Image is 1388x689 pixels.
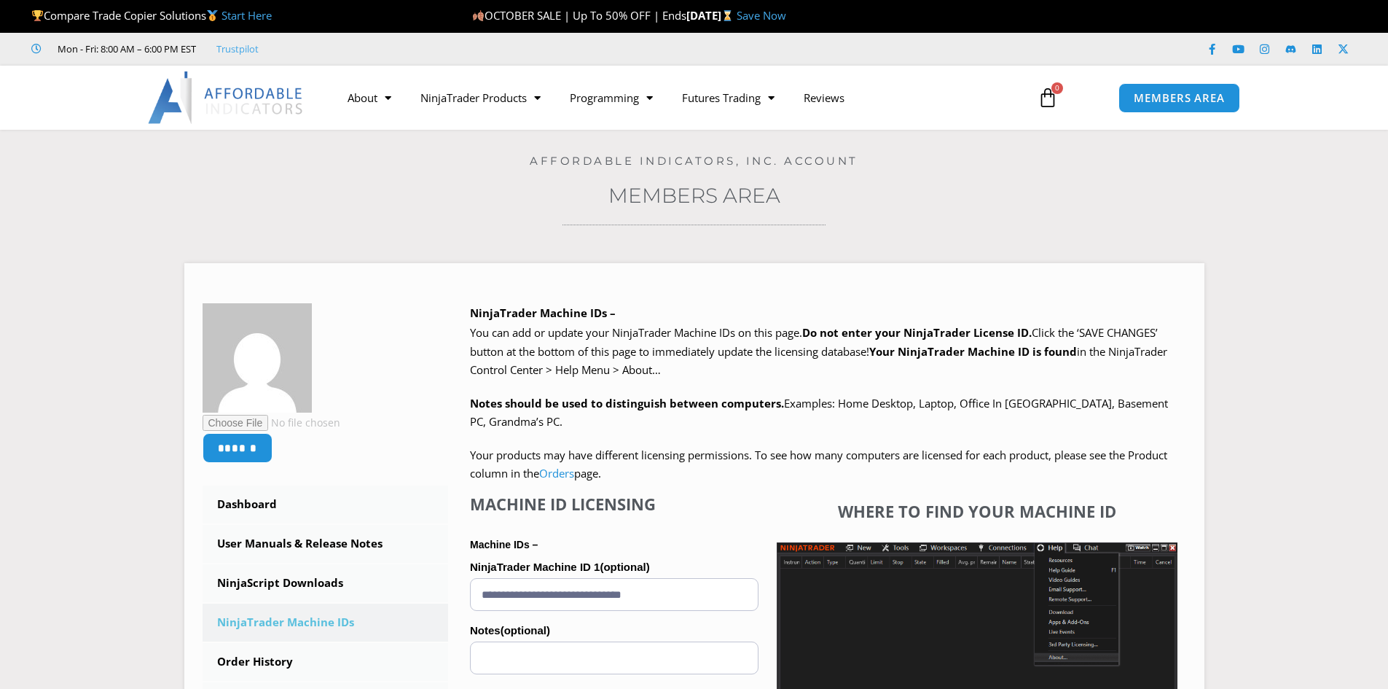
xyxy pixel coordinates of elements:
a: Orders [539,466,574,480]
strong: Machine IDs – [470,539,538,550]
a: User Manuals & Release Notes [203,525,449,563]
img: 🥇 [207,10,218,21]
a: NinjaScript Downloads [203,564,449,602]
a: MEMBERS AREA [1118,83,1240,113]
span: Your products may have different licensing permissions. To see how many computers are licensed fo... [470,448,1167,481]
a: Trustpilot [216,40,259,58]
strong: [DATE] [686,8,737,23]
label: NinjaTrader Machine ID 1 [470,556,758,578]
img: 🍂 [473,10,484,21]
span: Mon - Fri: 8:00 AM – 6:00 PM EST [54,40,196,58]
strong: Notes should be used to distinguish between computers. [470,396,784,410]
span: (optional) [501,624,550,637]
span: Compare Trade Copier Solutions [31,8,272,23]
span: Examples: Home Desktop, Laptop, Office In [GEOGRAPHIC_DATA], Basement PC, Grandma’s PC. [470,396,1168,429]
strong: Your NinjaTrader Machine ID is found [869,344,1077,359]
nav: Menu [333,81,1021,114]
a: Futures Trading [667,81,789,114]
a: Programming [555,81,667,114]
span: You can add or update your NinjaTrader Machine IDs on this page. [470,325,802,340]
a: Dashboard [203,486,449,523]
img: LogoAI | Affordable Indicators – NinjaTrader [148,71,305,124]
b: NinjaTrader Machine IDs – [470,305,616,320]
img: 🏆 [32,10,43,21]
a: NinjaTrader Products [406,81,555,114]
span: OCTOBER SALE | Up To 50% OFF | Ends [472,8,686,23]
a: Reviews [789,81,859,114]
span: Click the ‘SAVE CHANGES’ button at the bottom of this page to immediately update the licensing da... [470,325,1167,377]
a: Affordable Indicators, Inc. Account [530,154,858,168]
a: 0 [1016,77,1080,119]
img: 5ebd2ad3cadb59b625902614edfc7868c1b455e7c084807fd13aae7f92df3755 [203,303,312,413]
span: 0 [1051,82,1063,94]
a: Members Area [608,183,780,208]
h4: Machine ID Licensing [470,494,758,513]
span: (optional) [600,561,649,573]
label: Notes [470,620,758,642]
img: ⌛ [722,10,733,21]
a: NinjaTrader Machine IDs [203,604,449,642]
b: Do not enter your NinjaTrader License ID. [802,325,1032,340]
h4: Where to find your Machine ID [777,502,1177,521]
a: Order History [203,643,449,681]
a: About [333,81,406,114]
a: Start Here [221,8,272,23]
span: MEMBERS AREA [1134,93,1225,104]
a: Save Now [737,8,786,23]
